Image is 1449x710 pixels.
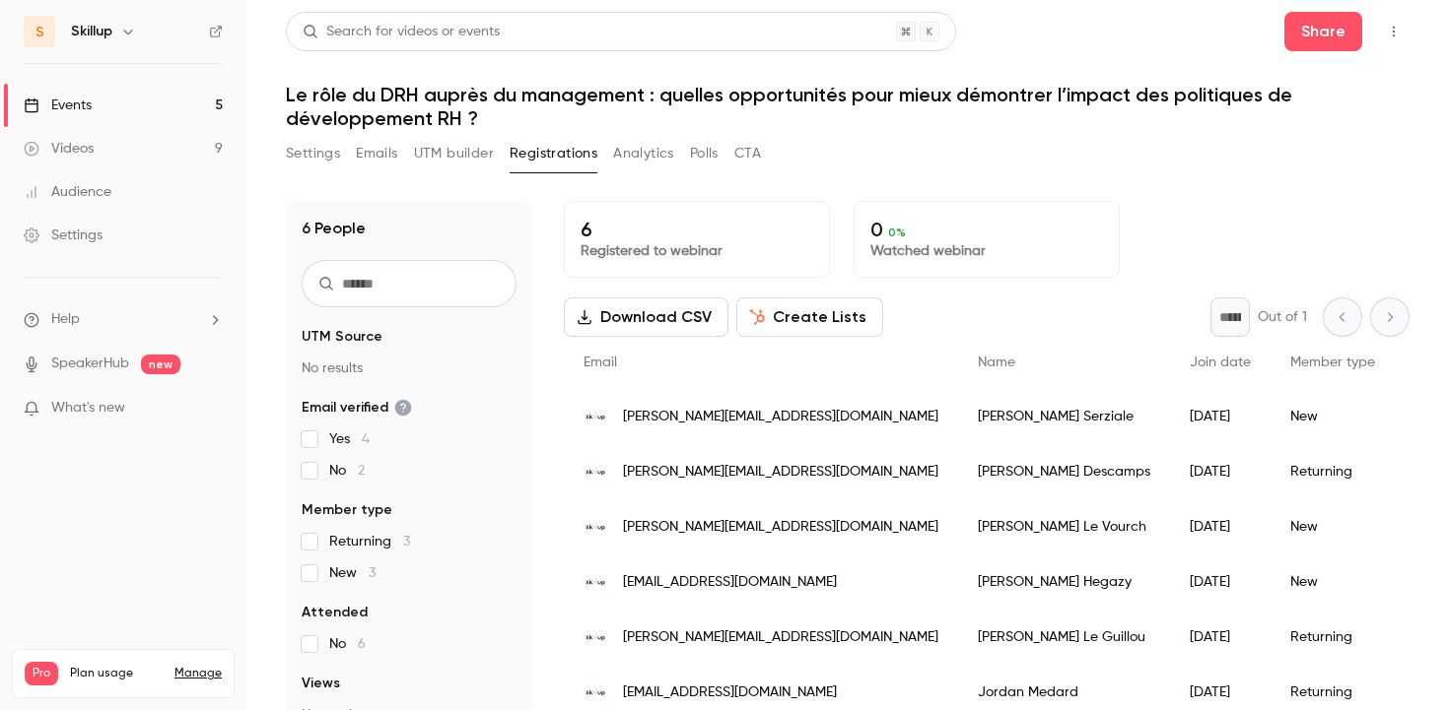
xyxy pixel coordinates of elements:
[734,138,761,169] button: CTA
[958,444,1170,499] div: [PERSON_NAME] Descamps
[302,603,368,622] span: Attended
[302,327,382,347] span: UTM Source
[581,241,813,261] p: Registered to webinar
[329,532,410,551] span: Returning
[1271,554,1395,610] div: New
[51,398,125,419] span: What's new
[302,398,412,418] span: Email verified
[286,138,340,169] button: Settings
[1170,499,1271,554] div: [DATE]
[1190,355,1251,369] span: Join date
[1271,610,1395,665] div: Returning
[302,358,517,378] p: No results
[888,226,906,239] span: 0 %
[302,500,392,520] span: Member type
[584,570,607,594] img: skillup.co
[24,139,94,159] div: Videos
[358,464,365,478] span: 2
[24,96,92,115] div: Events
[958,610,1170,665] div: [PERSON_NAME] Le Guillou
[1271,444,1395,499] div: Returning
[1271,389,1395,444] div: New
[329,429,370,449] span: Yes
[1290,355,1375,369] span: Member type
[25,662,58,685] span: Pro
[584,680,607,704] img: skillup.co
[958,389,1170,444] div: [PERSON_NAME] Serziale
[286,83,1410,130] h1: Le rôle du DRH auprès du management : quelles opportunités pour mieux démontrer l’impact des poli...
[510,138,597,169] button: Registrations
[623,517,938,538] span: [PERSON_NAME][EMAIL_ADDRESS][DOMAIN_NAME]
[1170,610,1271,665] div: [DATE]
[329,563,376,583] span: New
[584,515,607,539] img: skillup.co
[174,666,222,681] a: Manage
[1170,444,1271,499] div: [DATE]
[1271,499,1395,554] div: New
[623,462,938,483] span: [PERSON_NAME][EMAIL_ADDRESS][DOMAIN_NAME]
[35,22,44,42] span: S
[581,218,813,241] p: 6
[369,566,376,580] span: 3
[690,138,719,169] button: Polls
[24,226,103,245] div: Settings
[1170,554,1271,610] div: [DATE]
[414,138,494,169] button: UTM builder
[362,432,370,446] span: 4
[71,22,112,41] h6: Skillup
[584,460,607,484] img: skillup.co
[870,218,1103,241] p: 0
[403,535,410,549] span: 3
[302,217,366,240] h1: 6 People
[303,22,500,42] div: Search for videos or events
[329,634,366,654] span: No
[623,627,938,648] span: [PERSON_NAME][EMAIL_ADDRESS][DOMAIN_NAME]
[24,309,223,330] li: help-dropdown-opener
[564,297,728,337] button: Download CSV
[958,499,1170,554] div: [PERSON_NAME] Le Vourch
[1170,389,1271,444] div: [DATE]
[70,666,163,681] span: Plan usage
[584,355,617,369] span: Email
[584,405,607,428] img: skillup.co
[613,138,674,169] button: Analytics
[623,682,837,703] span: [EMAIL_ADDRESS][DOMAIN_NAME]
[978,355,1015,369] span: Name
[584,625,607,649] img: skillup.co
[51,354,129,374] a: SpeakerHub
[51,309,80,330] span: Help
[623,407,938,427] span: [PERSON_NAME][EMAIL_ADDRESS][DOMAIN_NAME]
[1258,307,1307,327] p: Out of 1
[870,241,1103,261] p: Watched webinar
[358,637,366,651] span: 6
[302,674,340,693] span: Views
[736,297,883,337] button: Create Lists
[24,182,111,202] div: Audience
[199,400,223,418] iframe: Noticeable Trigger
[329,461,365,481] span: No
[141,355,180,374] span: new
[958,554,1170,610] div: [PERSON_NAME] Hegazy
[623,572,837,593] span: [EMAIL_ADDRESS][DOMAIN_NAME]
[356,138,397,169] button: Emails
[1284,12,1362,51] button: Share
